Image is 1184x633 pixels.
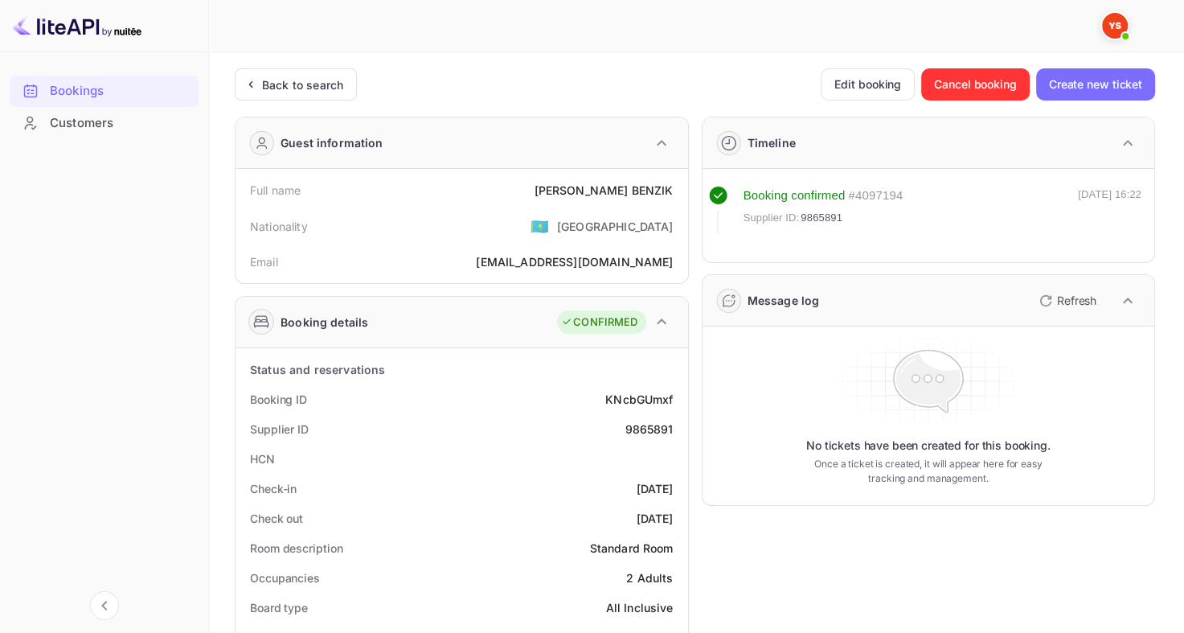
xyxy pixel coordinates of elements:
[250,218,308,235] div: Nationality
[744,187,846,205] div: Booking confirmed
[625,421,673,438] div: 9865891
[13,13,141,39] img: LiteAPI logo
[250,450,275,467] div: HCN
[250,510,303,527] div: Check out
[605,391,673,408] div: KNcbGUmxf
[1102,13,1128,39] img: Yandex Support
[626,569,673,586] div: 2 Adults
[262,76,343,93] div: Back to search
[250,391,307,408] div: Booking ID
[637,510,674,527] div: [DATE]
[250,480,297,497] div: Check-in
[250,540,342,557] div: Room description
[250,569,320,586] div: Occupancies
[10,108,199,139] div: Customers
[50,114,191,133] div: Customers
[1036,68,1155,101] button: Create new ticket
[806,438,1051,454] p: No tickets have been created for this booking.
[921,68,1030,101] button: Cancel booking
[1030,288,1103,314] button: Refresh
[250,253,278,270] div: Email
[10,108,199,138] a: Customers
[748,134,796,151] div: Timeline
[531,212,549,240] span: United States
[748,292,820,309] div: Message log
[50,82,191,101] div: Bookings
[250,182,301,199] div: Full name
[807,457,1049,486] p: Once a ticket is created, it will appear here for easy tracking and management.
[821,68,915,101] button: Edit booking
[281,134,383,151] div: Guest information
[561,314,637,331] div: CONFIRMED
[281,314,368,331] div: Booking details
[606,599,674,616] div: All Inclusive
[250,421,309,438] div: Supplier ID
[1078,187,1141,233] div: [DATE] 16:22
[476,253,673,270] div: [EMAIL_ADDRESS][DOMAIN_NAME]
[637,480,674,497] div: [DATE]
[744,210,800,226] span: Supplier ID:
[557,218,674,235] div: [GEOGRAPHIC_DATA]
[10,76,199,107] div: Bookings
[1057,292,1096,309] p: Refresh
[90,591,119,620] button: Collapse navigation
[250,599,308,616] div: Board type
[534,182,673,199] div: [PERSON_NAME] BENZIK
[10,76,199,105] a: Bookings
[250,361,385,378] div: Status and reservations
[590,540,674,557] div: Standard Room
[848,187,903,205] div: # 4097194
[801,210,842,226] span: 9865891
